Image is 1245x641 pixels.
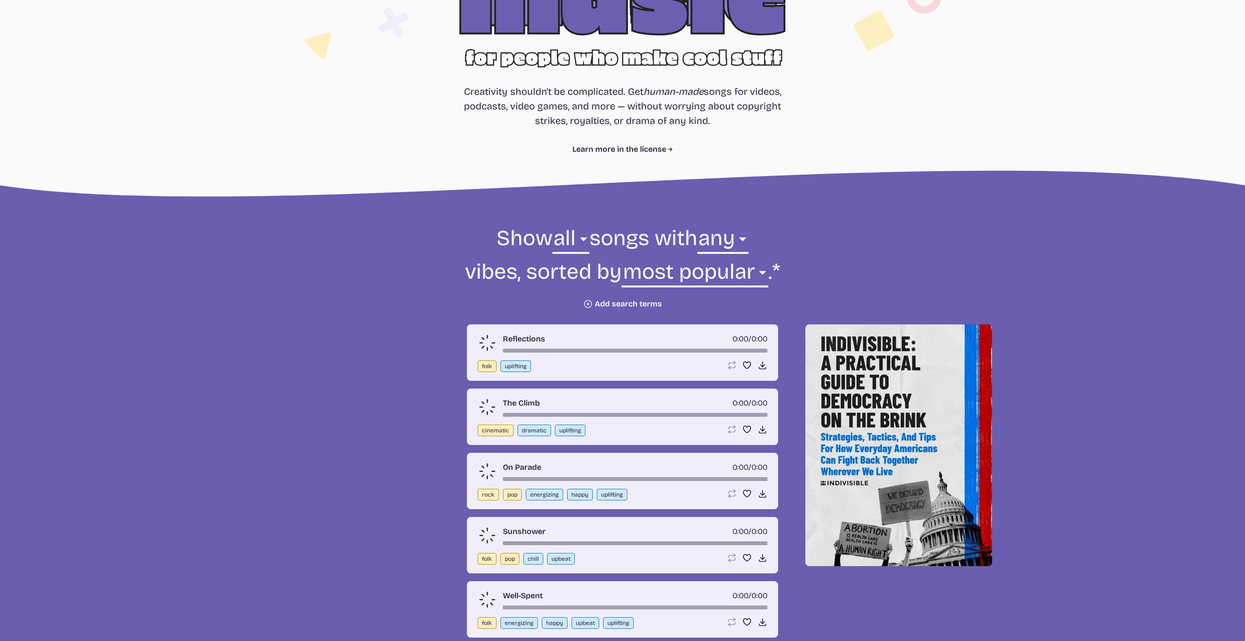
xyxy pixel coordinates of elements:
[552,224,589,258] select: genre
[542,617,568,629] button: happy
[547,553,575,565] button: upbeat
[742,617,752,627] button: Favorite
[732,527,748,536] span: timer
[500,360,531,372] button: uplifting
[503,489,522,500] button: pop
[503,462,541,473] a: On Parade
[500,553,519,565] button: pop
[751,463,767,472] span: 0:00
[732,334,748,343] span: timer
[478,617,497,629] button: folk
[751,527,767,536] span: 0:00
[503,541,767,545] div: song-time-bar
[732,463,748,472] span: timer
[526,489,563,500] button: energizing
[503,349,767,353] div: song-time-bar
[732,333,767,345] div: /
[732,397,767,409] div: /
[523,553,543,565] button: chill
[727,617,736,627] button: Loop
[742,553,752,563] button: Favorite
[732,462,767,473] div: /
[463,84,782,128] p: Creativity shouldn't be complicated. Get songs for videos, podcasts, video games, and more — with...
[732,526,767,537] div: /
[571,617,599,629] button: upbeat
[732,398,748,408] span: timer
[478,553,497,565] button: folk
[727,489,736,499] button: Loop
[503,590,543,602] a: Well-Spent
[751,398,767,408] span: 0:00
[727,425,736,434] button: Loop
[742,489,752,499] button: Favorite
[751,334,767,343] span: 0:00
[751,591,767,600] span: 0:00
[358,224,887,309] form: Show songs with vibes, sorted by .
[643,86,704,97] i: human-made
[503,605,767,609] div: song-time-bar
[597,489,627,500] button: uplifting
[555,425,586,436] button: uplifting
[742,360,752,370] button: Favorite
[503,526,546,537] a: Sunshower
[478,489,499,500] button: rock
[732,590,767,602] div: /
[727,360,736,370] button: Loop
[503,477,767,481] div: song-time-bar
[697,224,748,258] select: vibe
[500,617,538,629] button: energizing
[517,425,551,436] button: dramatic
[503,397,540,409] a: The Climb
[732,591,748,600] span: timer
[478,360,497,372] button: folk
[478,425,514,436] button: cinematic
[503,333,545,345] a: Reflections
[567,489,593,500] button: happy
[503,413,767,417] div: song-time-bar
[742,425,752,434] button: Favorite
[572,143,673,155] a: Learn more in the license
[727,553,736,563] button: Loop
[583,299,662,309] button: Add search terms
[603,617,634,629] button: uplifting
[622,258,768,291] select: sorting
[805,324,992,566] img: Help save our democracy!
